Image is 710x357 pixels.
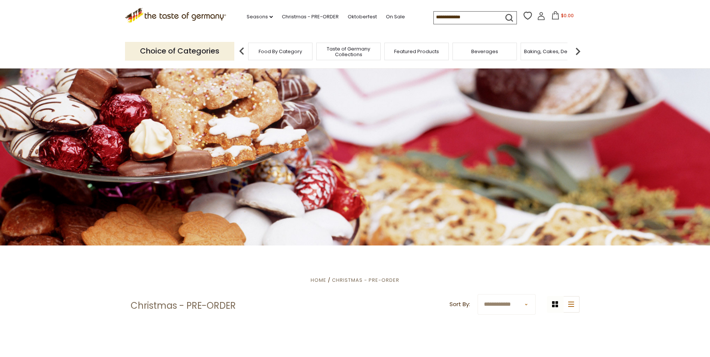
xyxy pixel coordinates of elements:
[319,46,378,57] a: Taste of Germany Collections
[524,49,582,54] a: Baking, Cakes, Desserts
[570,44,585,59] img: next arrow
[311,277,326,284] a: Home
[471,49,498,54] a: Beverages
[332,277,399,284] a: Christmas - PRE-ORDER
[547,11,579,22] button: $0.00
[386,13,405,21] a: On Sale
[247,13,273,21] a: Seasons
[125,42,234,60] p: Choice of Categories
[394,49,439,54] a: Featured Products
[450,300,470,309] label: Sort By:
[259,49,302,54] a: Food By Category
[348,13,377,21] a: Oktoberfest
[282,13,339,21] a: Christmas - PRE-ORDER
[561,12,574,19] span: $0.00
[131,300,236,311] h1: Christmas - PRE-ORDER
[234,44,249,59] img: previous arrow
